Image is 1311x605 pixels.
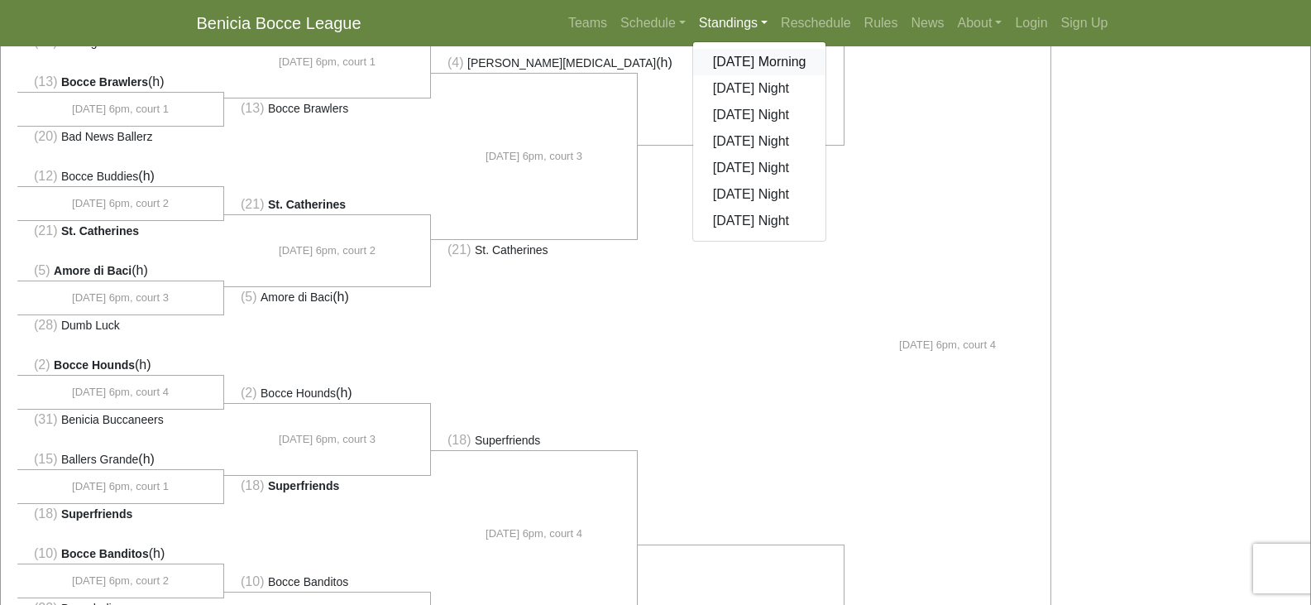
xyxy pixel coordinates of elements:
a: Sign Up [1055,7,1115,40]
span: [DATE] 6pm, court 3 [279,431,376,448]
span: [DATE] 6pm, court 3 [72,290,169,306]
li: (h) [17,544,224,564]
a: Reschedule [774,7,858,40]
span: [DATE] 6pm, court 4 [72,384,169,401]
span: (21) [34,223,57,238]
span: (31) [34,412,57,426]
span: (28) [34,318,57,332]
span: (20) [34,129,57,143]
a: [DATE] Night [693,155,826,181]
span: (15) [34,452,57,466]
span: St. Catherines [268,198,346,211]
span: Superfriends [61,507,132,521]
span: [DATE] 6pm, court 2 [72,195,169,212]
span: Superfriends [475,434,540,447]
span: Bocce Brawlers [61,75,148,89]
span: [DATE] 6pm, court 2 [72,573,169,589]
li: (h) [224,383,431,404]
li: (h) [431,53,638,74]
span: (18) [34,507,57,521]
span: (5) [34,263,50,277]
span: Dumb Luck [61,319,120,332]
a: Rules [858,7,905,40]
a: About [951,7,1009,40]
a: Login [1008,7,1054,40]
a: Benicia Bocce League [197,7,361,40]
a: [DATE] Night [693,128,826,155]
span: [DATE] 6pm, court 4 [486,526,582,542]
a: [DATE] Morning [693,49,826,75]
span: (21) [241,197,264,211]
span: Bocce Brawlers [268,102,348,115]
a: Standings [692,7,774,40]
div: Standings [692,41,827,242]
span: (12) [34,169,57,183]
a: [DATE] Night [693,208,826,234]
span: (13) [34,74,57,89]
span: [DATE] 6pm, court 1 [72,101,169,118]
span: [PERSON_NAME][MEDICAL_DATA] [467,56,656,70]
span: Bad News Ballerz [61,130,153,143]
span: [DATE] 6pm, court 1 [72,478,169,495]
span: St. Catherines [61,224,139,238]
a: [DATE] Night [693,75,826,102]
li: (h) [17,72,224,93]
a: News [905,7,951,40]
span: (2) [241,386,257,400]
span: (21) [447,242,471,257]
span: [DATE] 6pm, court 3 [486,148,582,165]
span: Superfriends [268,479,339,492]
span: [DATE] 6pm, court 4 [899,337,996,353]
span: (2) [34,358,50,372]
span: Bocce Hounds [54,358,135,372]
a: [DATE] Night [693,102,826,128]
span: (18) [241,478,264,492]
a: Teams [562,7,614,40]
span: Amore di Baci [54,264,132,277]
span: St. Catherines [475,243,548,257]
span: (4) [447,55,464,70]
span: Amore di Baci [261,290,333,304]
a: Schedule [614,7,692,40]
span: Bocce Banditos [61,547,149,560]
span: Bocce Hounds [261,387,336,400]
span: [DATE] 6pm, court 1 [279,54,376,70]
span: Benicia Buccaneers [61,413,164,426]
span: (18) [447,433,471,447]
li: (h) [17,355,224,376]
li: (h) [17,261,224,281]
span: Ballers Grande [61,453,138,466]
li: (h) [224,286,431,307]
a: [DATE] Night [693,181,826,208]
li: (h) [17,166,224,187]
span: (10) [34,546,57,560]
span: [DATE] 6pm, court 2 [279,242,376,259]
span: Bocce Banditos [268,575,348,588]
span: (10) [241,574,264,588]
span: (13) [241,101,264,115]
span: Bocce Buddies [61,170,138,183]
span: (5) [241,290,257,304]
li: (h) [17,449,224,470]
